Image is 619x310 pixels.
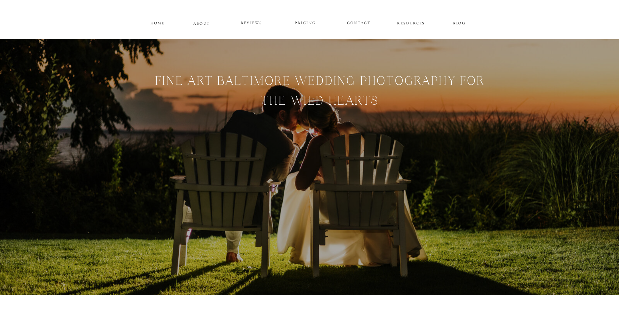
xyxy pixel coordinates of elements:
[83,73,557,149] h1: Fine Art Baltimore WEDDING pHOTOGRAPHY FOR THE WILD HEARTs
[286,19,325,27] a: PRICING
[396,20,426,25] a: RESOURCES
[149,20,166,25] a: HOME
[193,20,210,25] a: ABOUT
[232,19,271,27] a: REVIEWS
[445,20,474,25] a: BLOG
[347,19,371,25] a: CONTACT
